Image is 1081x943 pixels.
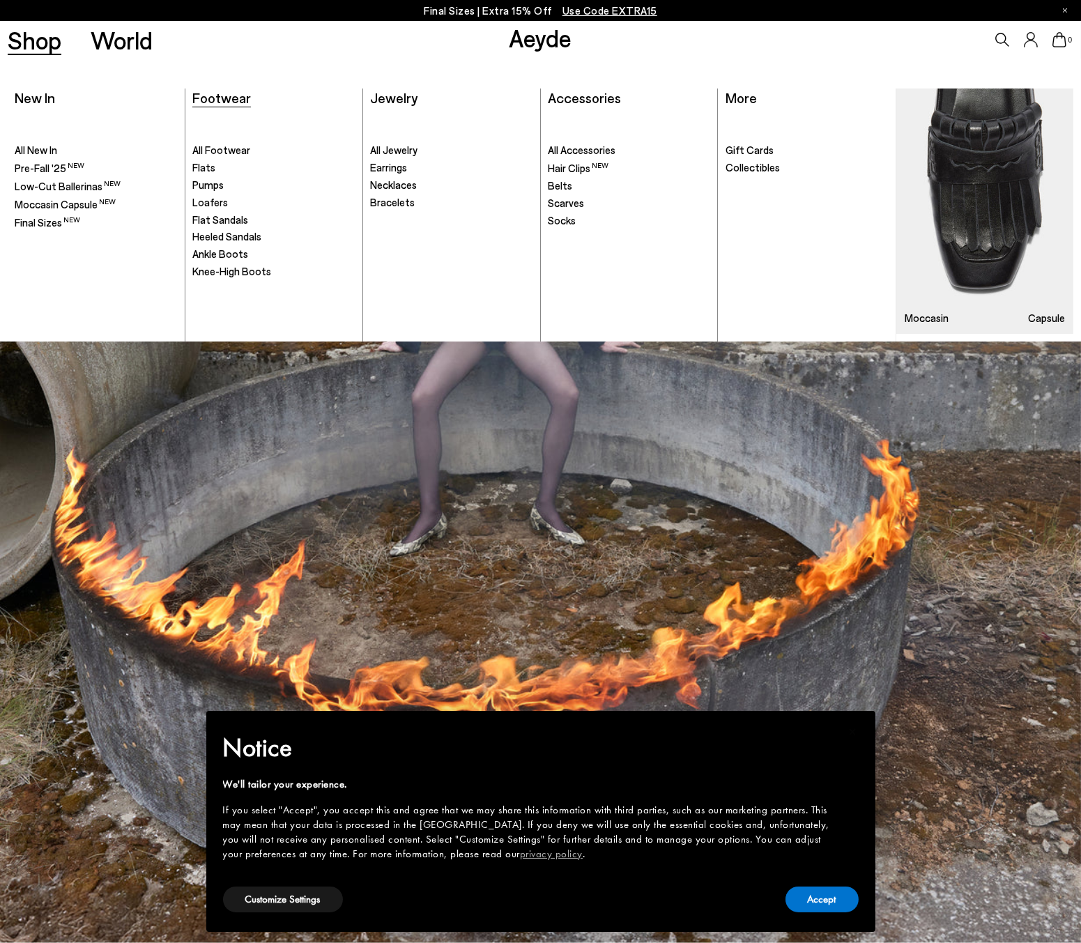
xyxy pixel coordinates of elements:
span: All Footwear [192,144,250,156]
span: Low-Cut Ballerinas [15,180,121,192]
a: Shop [8,28,61,52]
span: Gift Cards [726,144,774,156]
p: Final Sizes | Extra 15% Off [424,2,657,20]
span: Loafers [192,196,228,208]
a: Knee-High Boots [192,265,355,279]
h3: Moccasin [905,313,949,323]
a: Flats [192,161,355,175]
a: Collectibles [726,161,889,175]
span: Moccasin Capsule [15,198,116,210]
span: All Jewelry [370,144,417,156]
a: All Jewelry [370,144,532,158]
a: Pre-Fall '25 [15,161,177,176]
div: If you select "Accept", you accept this and agree that we may share this information with third p... [223,803,836,861]
span: Flats [192,161,215,174]
a: Hair Clips [548,161,710,176]
span: × [848,721,857,742]
span: Final Sizes [15,216,80,229]
a: Scarves [548,197,710,210]
a: privacy policy [520,847,583,861]
span: All New In [15,144,57,156]
a: Ankle Boots [192,247,355,261]
span: Pre-Fall '25 [15,162,84,174]
a: Pumps [192,178,355,192]
span: Pumps [192,178,224,191]
a: New In [15,89,55,106]
a: Bracelets [370,196,532,210]
a: Socks [548,214,710,228]
a: Final Sizes [15,215,177,230]
button: Close this notice [836,715,870,749]
a: Moccasin Capsule [15,197,177,212]
a: Footwear [192,89,251,106]
span: Socks [548,214,576,227]
a: All Footwear [192,144,355,158]
button: Customize Settings [223,887,343,912]
a: Earrings [370,161,532,175]
span: 0 [1066,36,1073,44]
a: Loafers [192,196,355,210]
a: All New In [15,144,177,158]
a: Accessories [548,89,621,106]
span: Scarves [548,197,584,209]
a: Flat Sandals [192,213,355,227]
h3: Capsule [1028,313,1065,323]
a: 0 [1052,32,1066,47]
span: Flat Sandals [192,213,248,226]
h2: Notice [223,730,836,766]
div: We'll tailor your experience. [223,777,836,792]
span: Hair Clips [548,162,608,174]
img: Mobile_e6eede4d-78b8-4bd1-ae2a-4197e375e133_900x.jpg [896,89,1073,334]
span: Earrings [370,161,407,174]
button: Accept [785,887,859,912]
a: All Accessories [548,144,710,158]
span: Belts [548,179,572,192]
span: Bracelets [370,196,415,208]
span: Ankle Boots [192,247,248,260]
span: Navigate to /collections/ss25-final-sizes [562,4,657,17]
span: Heeled Sandals [192,230,261,243]
a: World [91,28,153,52]
a: Gift Cards [726,144,889,158]
span: Collectibles [726,161,780,174]
a: Moccasin Capsule [896,89,1073,334]
a: Heeled Sandals [192,230,355,244]
a: Jewelry [370,89,417,106]
a: Necklaces [370,178,532,192]
a: Aeyde [509,23,572,52]
a: Low-Cut Ballerinas [15,179,177,194]
span: All Accessories [548,144,615,156]
span: Knee-High Boots [192,265,271,277]
a: Belts [548,179,710,193]
a: More [726,89,757,106]
span: Necklaces [370,178,417,191]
